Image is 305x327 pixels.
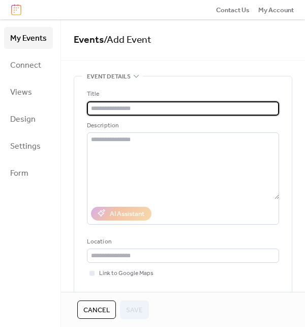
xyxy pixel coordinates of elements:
span: Views [10,85,32,100]
div: Description [87,121,277,131]
span: Connect [10,58,41,73]
a: Views [4,81,53,103]
a: Contact Us [216,5,250,15]
span: Link to Google Maps [99,268,154,279]
div: Location [87,237,277,247]
a: My Account [258,5,294,15]
span: Form [10,166,28,181]
a: My Events [4,27,53,49]
a: Settings [4,135,53,157]
a: Form [4,162,53,184]
span: Settings [10,139,41,154]
span: Event details [87,72,131,82]
img: logo [11,4,21,15]
div: Title [87,89,277,99]
a: Events [74,31,104,49]
div: Event color [87,291,162,301]
span: / Add Event [104,31,151,49]
a: Design [4,108,53,130]
button: Cancel [77,301,116,319]
span: Design [10,112,36,127]
a: Connect [4,54,53,76]
span: Cancel [83,305,110,315]
span: My Events [10,31,47,46]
